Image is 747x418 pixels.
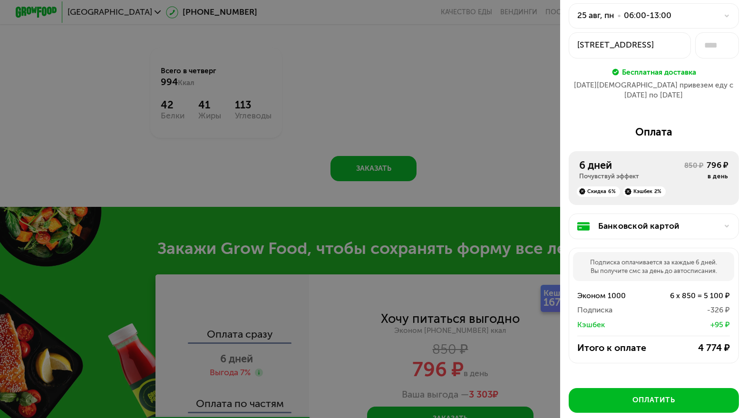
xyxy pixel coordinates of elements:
div: • [617,10,621,22]
div: Оплата [569,126,739,138]
div: 6 x 850 = 5 100 ₽ [639,290,730,302]
div: +95 ₽ [639,319,730,331]
div: Итого к оплате [577,342,661,354]
div: 06:00-13:00 [624,10,671,22]
div: 25 авг, пн [577,10,614,22]
div: [STREET_ADDRESS] [577,39,682,51]
div: в день [707,172,728,180]
div: 796 ₽ [707,159,728,172]
button: [STREET_ADDRESS] [569,32,691,58]
div: Подписка оплачивается за каждые 6 дней. Вы получите смс за день до автосписания. [573,252,734,281]
div: Кэшбек 2% [623,186,665,197]
div: Кэшбек [577,319,638,331]
div: Почувствуй эффект [579,172,685,180]
div: Скидка 6% [577,186,620,197]
div: Эконом 1000 [577,290,638,302]
div: -326 ₽ [639,304,730,316]
div: Банковской картой [598,220,718,233]
div: Подписка [577,304,638,316]
div: [DATE][DEMOGRAPHIC_DATA] привезем еду с [DATE] по [DATE] [569,80,739,101]
div: 6 дней [579,159,685,172]
div: Бесплатная доставка [622,67,696,78]
div: Оплатить [632,395,675,406]
div: 850 ₽ [684,161,703,180]
div: 4 774 ₽ [661,342,730,354]
button: Оплатить [569,388,739,413]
